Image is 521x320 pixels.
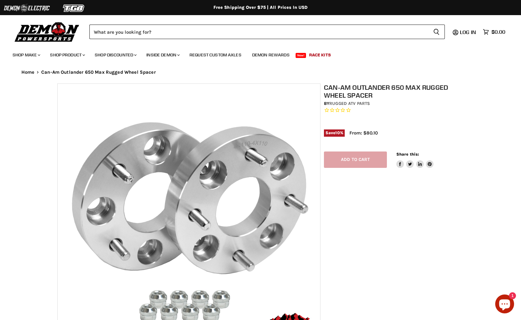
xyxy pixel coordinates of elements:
[329,101,370,106] a: Rugged ATV Parts
[491,29,505,35] span: $0.00
[493,294,516,315] inbox-online-store-chat: Shopify online store chat
[457,29,480,35] a: Log in
[3,2,50,14] img: Demon Electric Logo 2
[296,53,306,58] span: New!
[247,49,294,61] a: Demon Rewards
[349,130,378,136] span: From: $80.10
[335,130,340,135] span: 10
[324,107,467,114] span: Rated 0.0 out of 5 stars 0 reviews
[41,70,156,75] span: Can-Am Outlander 650 Max Rugged Wheel Spacer
[185,49,246,61] a: Request Custom Axles
[9,5,513,10] div: Free Shipping Over $75 | All Prices In USD
[9,70,513,75] nav: Breadcrumbs
[396,151,434,168] aside: Share this:
[428,25,445,39] button: Search
[45,49,89,61] a: Shop Product
[480,27,508,37] a: $0.00
[324,100,467,107] div: by
[324,83,467,99] h1: Can-Am Outlander 650 Max Rugged Wheel Spacer
[90,49,140,61] a: Shop Discounted
[142,49,184,61] a: Inside Demon
[13,20,82,43] img: Demon Powersports
[50,2,98,14] img: TGB Logo 2
[396,152,419,157] span: Share this:
[21,70,35,75] a: Home
[89,25,445,39] form: Product
[8,46,504,61] ul: Main menu
[89,25,428,39] input: Search
[304,49,336,61] a: Race Kits
[460,29,476,35] span: Log in
[8,49,44,61] a: Shop Make
[324,129,345,136] span: Save %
